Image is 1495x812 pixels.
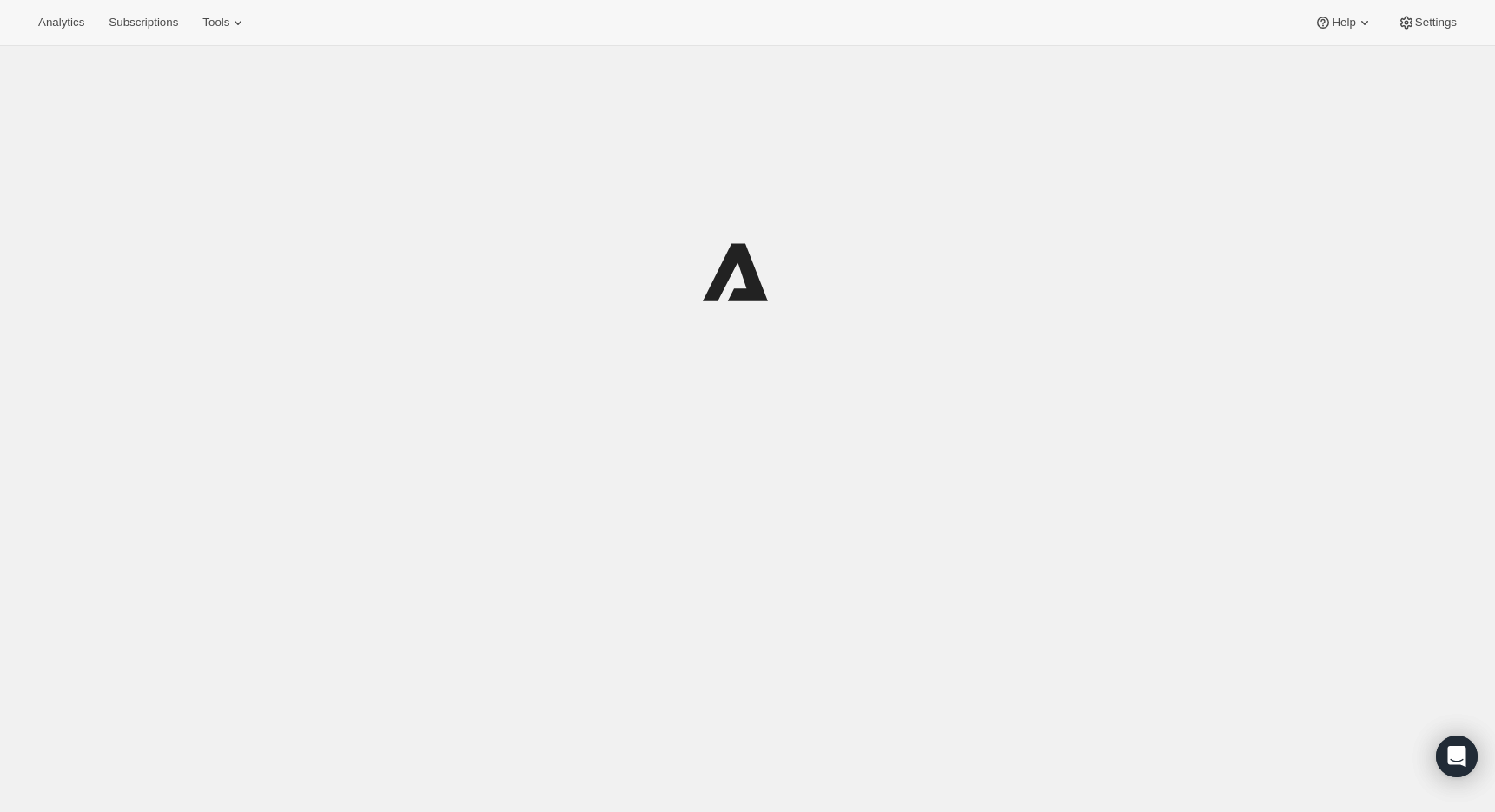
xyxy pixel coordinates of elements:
button: Tools [192,10,257,35]
button: Analytics [28,10,95,35]
span: Subscriptions [109,16,178,30]
span: Tools [202,16,229,30]
button: Settings [1387,10,1467,35]
span: Analytics [38,16,84,30]
div: Open Intercom Messenger [1436,736,1478,777]
button: Help [1304,10,1383,35]
span: Settings [1415,16,1457,30]
span: Help [1332,16,1355,30]
button: Subscriptions [98,10,189,35]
